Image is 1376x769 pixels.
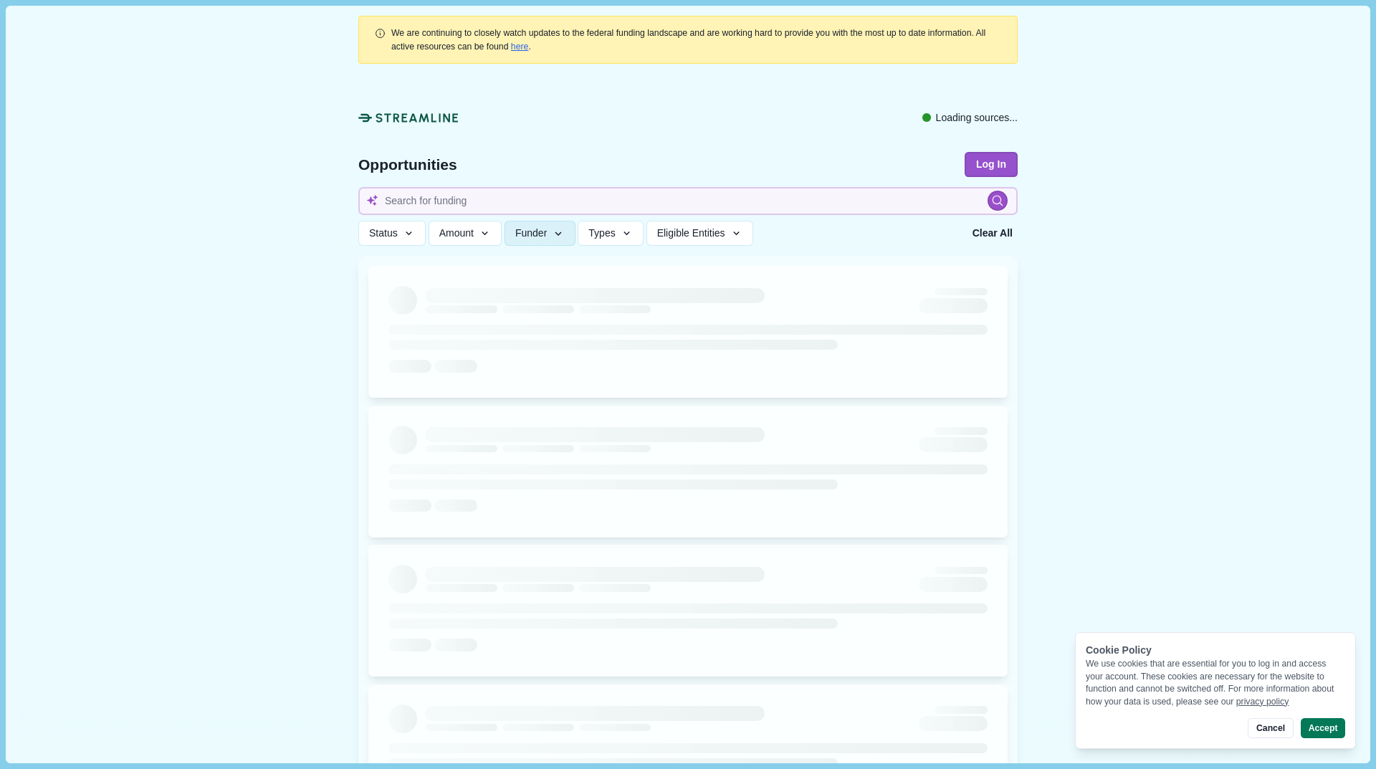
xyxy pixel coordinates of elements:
[505,221,575,246] button: Funder
[429,221,502,246] button: Amount
[1086,644,1152,656] span: Cookie Policy
[358,221,426,246] button: Status
[439,227,474,239] span: Amount
[369,227,398,239] span: Status
[578,221,644,246] button: Types
[1236,697,1289,707] a: privacy policy
[511,42,529,52] a: here
[358,187,1018,215] input: Search for funding
[657,227,725,239] span: Eligible Entities
[358,157,457,172] span: Opportunities
[588,227,615,239] span: Types
[391,27,1002,53] div: .
[646,221,753,246] button: Eligible Entities
[967,221,1018,246] button: Clear All
[391,28,985,51] span: We are continuing to closely watch updates to the federal funding landscape and are working hard ...
[1248,718,1293,738] button: Cancel
[936,110,1018,125] span: Loading sources...
[1301,718,1345,738] button: Accept
[1086,658,1345,708] div: We use cookies that are essential for you to log in and access your account. These cookies are ne...
[515,227,547,239] span: Funder
[965,152,1018,177] button: Log In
